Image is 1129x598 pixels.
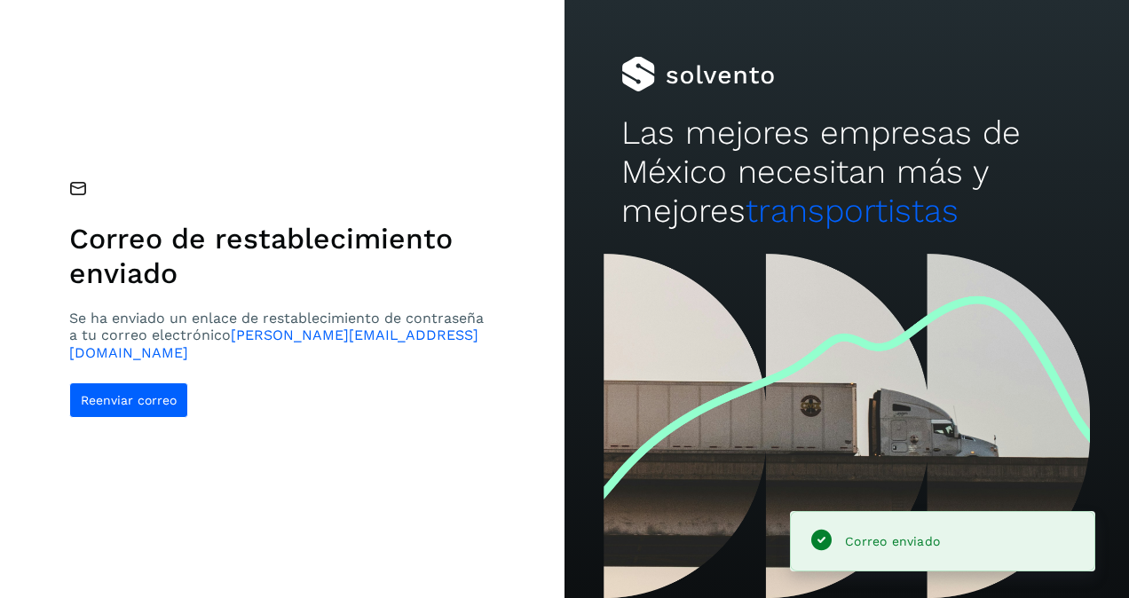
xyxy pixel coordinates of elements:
[69,310,491,361] p: Se ha enviado un enlace de restablecimiento de contraseña a tu correo electrónico
[69,222,491,290] h1: Correo de restablecimiento enviado
[69,382,188,418] button: Reenviar correo
[621,114,1073,232] h2: Las mejores empresas de México necesitan más y mejores
[81,394,177,406] span: Reenviar correo
[69,327,478,360] span: [PERSON_NAME][EMAIL_ADDRESS][DOMAIN_NAME]
[845,534,940,548] span: Correo enviado
[746,192,959,230] span: transportistas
